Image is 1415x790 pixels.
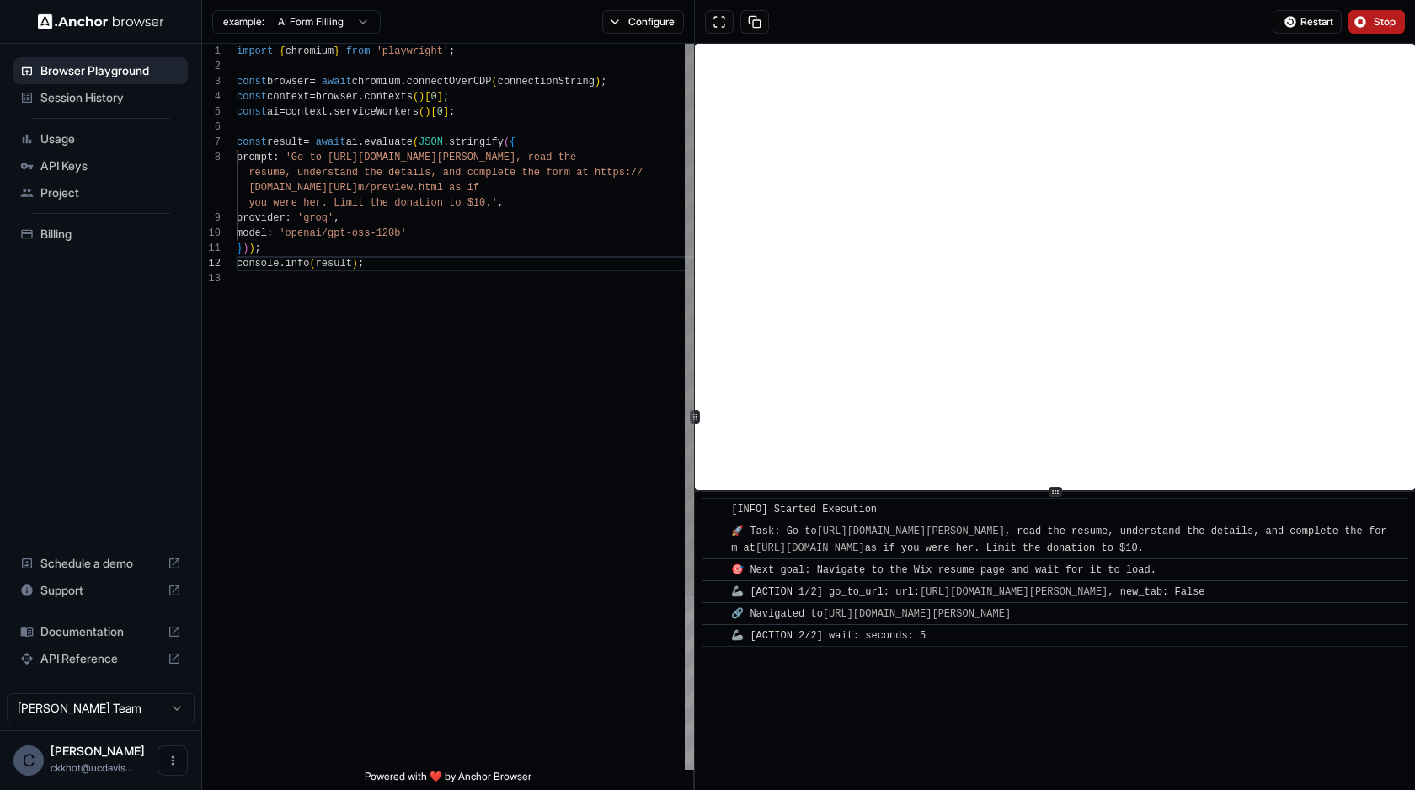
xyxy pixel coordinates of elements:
span: Billing [40,226,181,243]
div: Session History [13,84,188,111]
span: Project [40,184,181,201]
span: ckkhot@ucdavis.edu [51,761,133,774]
div: Project [13,179,188,206]
span: Support [40,582,161,599]
div: C [13,745,44,776]
div: Support [13,577,188,604]
button: Open menu [158,745,188,776]
span: example: [223,15,264,29]
div: API Reference [13,645,188,672]
span: Chaitanya Khot [51,744,145,758]
button: Stop [1348,10,1405,34]
img: Anchor Logo [38,13,164,29]
button: Open in full screen [705,10,734,34]
div: Documentation [13,618,188,645]
button: Configure [602,10,684,34]
span: Session History [40,89,181,106]
span: Browser Playground [40,62,181,79]
span: API Reference [40,650,161,667]
span: Stop [1374,15,1397,29]
span: Schedule a demo [40,555,161,572]
div: Schedule a demo [13,550,188,577]
div: Billing [13,221,188,248]
span: Documentation [40,623,161,640]
div: Usage [13,125,188,152]
div: API Keys [13,152,188,179]
button: Copy session ID [740,10,769,34]
span: API Keys [40,157,181,174]
div: Browser Playground [13,57,188,84]
span: Restart [1300,15,1333,29]
span: Usage [40,131,181,147]
button: Restart [1273,10,1342,34]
